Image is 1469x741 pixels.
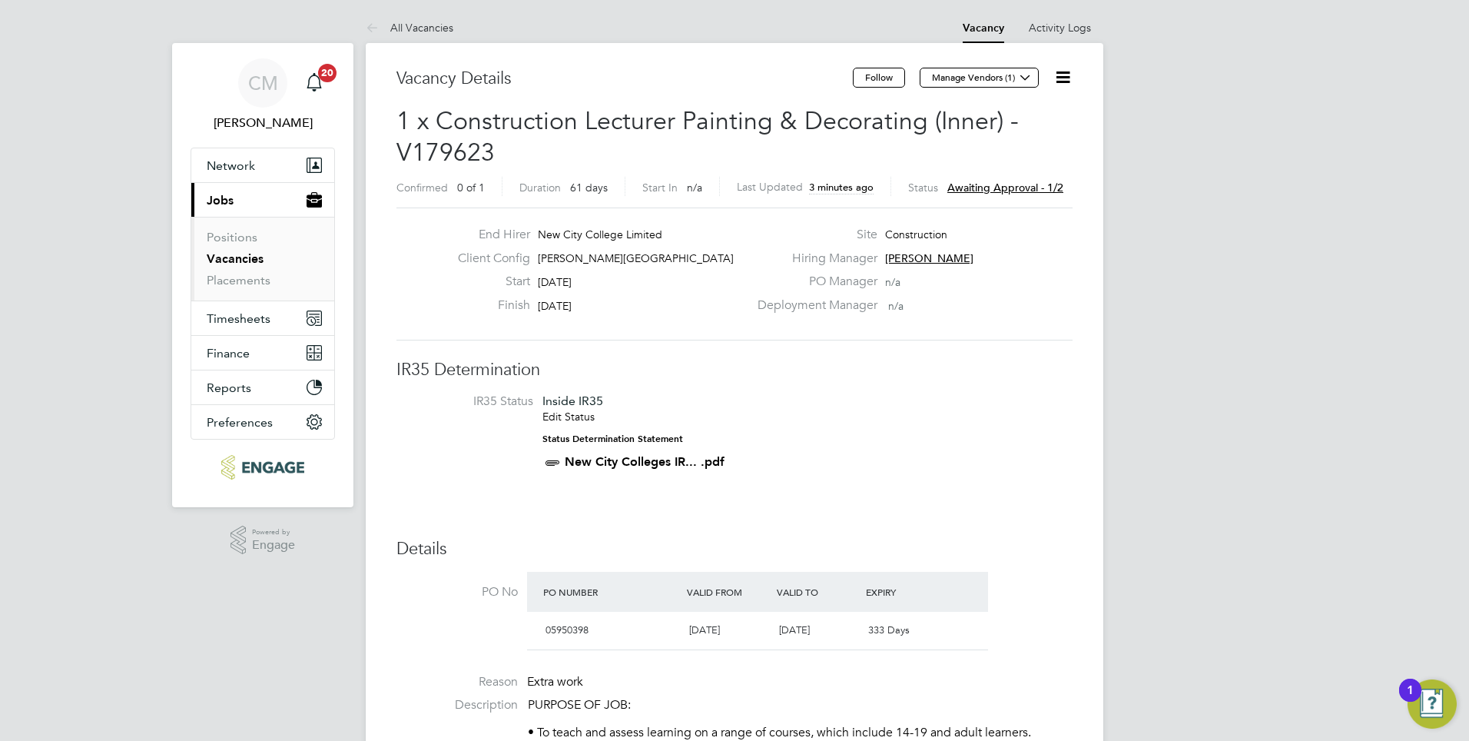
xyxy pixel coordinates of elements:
strong: Status Determination Statement [542,434,683,444]
a: CM[PERSON_NAME] [191,58,335,132]
a: Placements [207,273,270,287]
label: Description [396,697,518,713]
span: [DATE] [689,623,720,636]
label: Site [748,227,877,243]
a: New City Colleges IR... .pdf [565,454,725,469]
span: [DATE] [779,623,810,636]
label: Start In [642,181,678,194]
p: PURPOSE OF JOB: [528,697,1073,713]
span: [DATE] [538,275,572,289]
label: Start [446,274,530,290]
span: Construction [885,228,947,241]
h3: Vacancy Details [396,68,853,90]
button: Network [191,148,334,182]
button: Jobs [191,183,334,217]
span: 333 Days [868,623,910,636]
a: Go to home page [191,455,335,480]
span: Colleen Marshall [191,114,335,132]
a: Vacancies [207,251,264,266]
label: Duration [519,181,561,194]
label: IR35 Status [412,394,533,410]
div: Expiry [862,578,952,606]
span: Network [207,158,255,173]
a: Vacancy [963,22,1004,35]
label: Reason [396,674,518,690]
span: Timesheets [207,311,270,326]
span: Engage [252,539,295,552]
div: Jobs [191,217,334,301]
label: Deployment Manager [748,297,877,314]
div: 1 [1407,690,1414,710]
label: Confirmed [396,181,448,194]
span: 20 [318,64,337,82]
span: [PERSON_NAME] [885,251,973,265]
span: 3 minutes ago [809,181,874,194]
span: 61 days [570,181,608,194]
button: Follow [853,68,905,88]
span: 1 x Construction Lecturer Painting & Decorating (Inner) - V179623 [396,106,1019,168]
span: Finance [207,346,250,361]
span: New City College Limited [538,228,662,241]
div: Valid From [683,578,773,606]
a: All Vacancies [366,21,453,35]
nav: Main navigation [172,43,353,507]
img: ncclondon-logo-retina.png [221,455,303,480]
div: Valid To [773,578,863,606]
span: Awaiting approval - 1/2 [947,181,1063,194]
label: PO No [396,584,518,600]
button: Finance [191,336,334,370]
span: 0 of 1 [457,181,485,194]
a: Powered byEngage [230,526,296,555]
span: Jobs [207,193,234,208]
span: Preferences [207,415,273,430]
button: Open Resource Center, 1 new notification [1408,680,1457,729]
span: Reports [207,380,251,395]
span: Powered by [252,526,295,539]
h3: IR35 Determination [396,359,1073,381]
a: Edit Status [542,410,595,424]
label: PO Manager [748,274,877,290]
span: 05950398 [545,623,589,636]
span: n/a [687,181,702,194]
h3: Details [396,538,1073,560]
span: [PERSON_NAME][GEOGRAPHIC_DATA] [538,251,734,265]
button: Manage Vendors (1) [920,68,1039,88]
button: Preferences [191,405,334,439]
div: PO Number [539,578,683,606]
a: Activity Logs [1029,21,1091,35]
label: Hiring Manager [748,251,877,267]
a: 20 [299,58,330,108]
label: Status [908,181,938,194]
span: CM [248,73,278,93]
button: Timesheets [191,301,334,335]
span: n/a [888,299,904,313]
label: Last Updated [737,180,803,194]
span: [DATE] [538,299,572,313]
label: End Hirer [446,227,530,243]
span: Inside IR35 [542,394,603,408]
label: Client Config [446,251,530,267]
span: Extra work [527,674,583,689]
span: n/a [885,275,900,289]
button: Reports [191,370,334,404]
label: Finish [446,297,530,314]
a: Positions [207,230,257,244]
